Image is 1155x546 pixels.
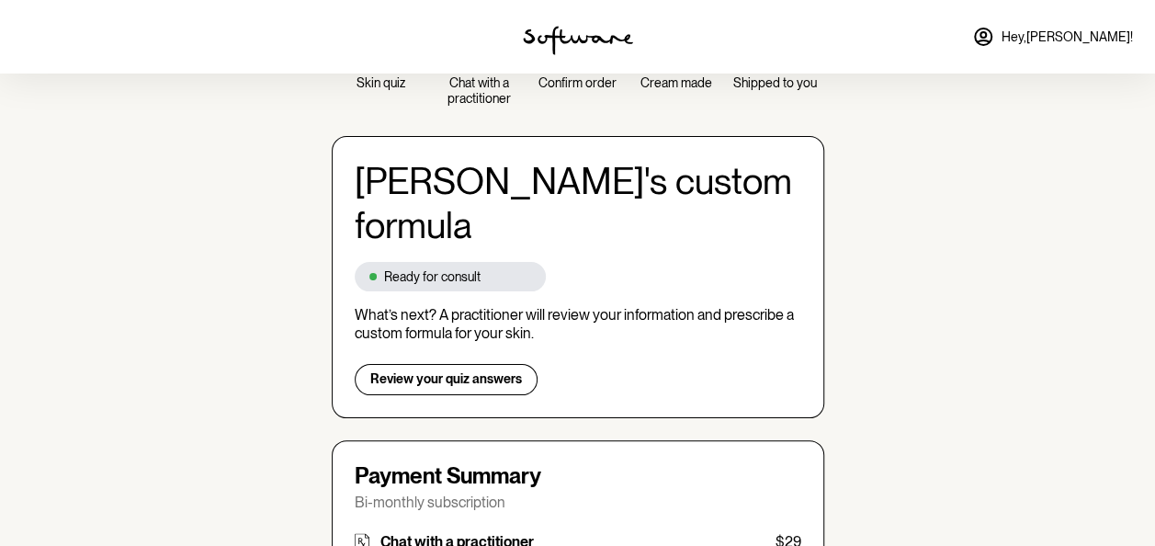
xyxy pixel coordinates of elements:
span: Hey, [PERSON_NAME] ! [1002,29,1133,45]
h4: Payment Summary [355,463,801,490]
img: software logo [523,26,633,55]
p: Ready for consult [384,269,481,285]
p: Skin quiz [357,75,405,91]
p: Chat with a practitioner [430,75,528,107]
p: Bi-monthly subscription [355,494,801,511]
img: green-dot.698acc1633f935f770b0cbaf6a9a5e8e.svg [369,273,377,280]
p: What’s next? A practitioner will review your information and prescribe a custom formula for your ... [355,306,801,341]
p: Cream made [640,75,712,91]
h2: [PERSON_NAME] 's custom formula [355,159,801,247]
a: Hey,[PERSON_NAME]! [961,15,1144,59]
p: Shipped to you [732,75,816,91]
p: Confirm order [538,75,617,91]
button: Review your quiz answers [355,364,538,395]
span: Review your quiz answers [370,371,522,387]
